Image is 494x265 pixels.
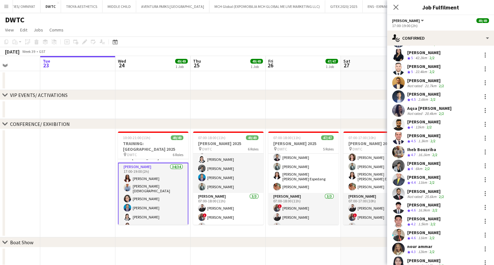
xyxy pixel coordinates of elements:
span: 4 [411,125,413,129]
span: 5 [411,69,413,74]
div: [PERSON_NAME] [407,119,441,125]
app-skills-label: 2/2 [425,166,430,171]
span: 4.2 [411,222,416,226]
span: 4.4 [411,180,416,185]
span: 5 [411,55,413,60]
span: ! [278,204,282,208]
app-skills-label: 2/2 [430,69,435,74]
div: 42.2km [414,55,428,61]
span: Sat [343,58,350,64]
div: 1.5km [417,222,429,227]
div: [PERSON_NAME] [407,133,441,138]
h3: [PERSON_NAME] 2025 [193,141,264,146]
app-card-role: [PERSON_NAME]3/307:00-18:00 (11h)![PERSON_NAME][PERSON_NAME][PERSON_NAME] [268,193,339,233]
span: 27 [342,62,350,69]
span: 4.6 [411,235,416,240]
div: [DATE] [5,48,19,55]
app-skills-label: 2/2 [430,55,435,60]
span: Tue [43,58,50,64]
span: 49/49 [171,135,183,140]
a: View [3,26,16,34]
app-job-card: 10:00-21:00 (11h)49/49TRAINING: [GEOGRAPHIC_DATA] 2025 DWTC6 RolesSupervisor2/217:00-19:00 (2h)!A... [118,132,188,225]
div: 16.1km [417,152,431,158]
span: 49/49 [175,59,188,64]
span: Jobs [34,27,43,33]
span: 23 [42,62,50,69]
button: DWTC [41,0,61,13]
div: [PERSON_NAME] [407,258,445,263]
div: 2.6km [417,97,429,102]
span: 07:00-17:00 (10h) [348,135,376,140]
div: 17:00-19:00 (2h) [392,23,489,28]
app-card-role: [PERSON_NAME]3/307:00-17:00 (10h)[PERSON_NAME]![PERSON_NAME][PERSON_NAME] [343,193,414,233]
app-skills-label: 2/2 [430,249,435,254]
h3: TRAINING: [GEOGRAPHIC_DATA] 2025 [118,141,188,152]
h3: [PERSON_NAME] 2025 [343,141,414,146]
span: Wed [118,58,126,64]
div: nour ammar [407,244,436,249]
span: 26 [267,62,273,69]
span: Comms [49,27,64,33]
app-skills-label: 2/2 [430,138,436,143]
span: ! [353,213,357,217]
app-skills-label: 2/2 [427,125,432,129]
div: 20.4km [424,111,438,116]
button: MIDDLE CHILD [103,0,136,13]
div: VIP EVENTS/ ACTIVATIONS [10,92,68,98]
div: 22.4km [414,69,428,75]
span: 47/47 [321,135,334,140]
span: DWTC [277,147,287,151]
app-skills-label: 2/2 [432,152,437,157]
h1: DWTC [5,15,25,25]
div: Not rated [407,83,424,88]
span: View [5,27,14,33]
div: 12km [417,249,428,255]
span: 5 Roles [323,147,334,151]
button: [PERSON_NAME] [392,18,425,23]
div: 1 Job [175,64,187,69]
app-skills-label: 2/2 [430,222,436,226]
app-skills-label: 2/2 [432,208,437,212]
div: [PERSON_NAME] [407,64,441,69]
div: [PERSON_NAME] [407,50,441,55]
span: 4.6 [411,208,416,212]
a: Jobs [31,26,46,34]
span: 4.5 [411,138,416,143]
button: TROYA AESTHETICS [61,0,103,13]
a: Edit [18,26,30,34]
div: Aqsa [PERSON_NAME] [407,105,452,111]
span: 6 Roles [248,147,258,151]
span: Fri [268,58,273,64]
span: 24 [117,62,126,69]
div: 07:00-18:00 (11h)47/47[PERSON_NAME] 2025 DWTC5 Roles[PERSON_NAME][PERSON_NAME]Iheb Bouzriba[PERSO... [268,132,339,225]
div: [PERSON_NAME] [407,216,441,222]
span: 6 Roles [173,152,183,157]
span: DWTC [352,147,362,151]
div: [PERSON_NAME] [407,78,445,83]
div: 07:00-17:00 (10h)47/47[PERSON_NAME] 2025 DWTC5 Roles[PERSON_NAME][PERSON_NAME] [PERSON_NAME] Ybor... [343,132,414,225]
div: 11km [417,235,428,241]
span: 25 [192,62,201,69]
div: 21.7km [424,83,438,88]
div: 11km [417,180,428,185]
button: AVENTURA PARKS [GEOGRAPHIC_DATA] [136,0,209,13]
span: 10:00-21:00 (11h) [123,135,150,140]
div: GST [39,49,46,54]
div: Boat Show [10,239,33,245]
h3: Job Fulfilment [387,3,494,11]
a: Comms [47,26,66,34]
div: 25.6km [424,194,438,199]
div: 1 Job [326,64,338,69]
span: 07:00-18:00 (11h) [273,135,301,140]
div: [PERSON_NAME] [407,91,441,97]
span: 49/49 [476,18,489,23]
app-skills-label: 2/2 [439,194,444,199]
div: [PERSON_NAME] [407,189,445,194]
div: 1 Job [251,64,263,69]
app-skills-label: 2/2 [430,97,436,102]
div: [PERSON_NAME] [407,174,441,180]
span: 07:00-18:00 (11h) [198,135,225,140]
app-skills-label: 2/2 [439,111,444,116]
app-skills-label: 2/2 [430,180,435,185]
